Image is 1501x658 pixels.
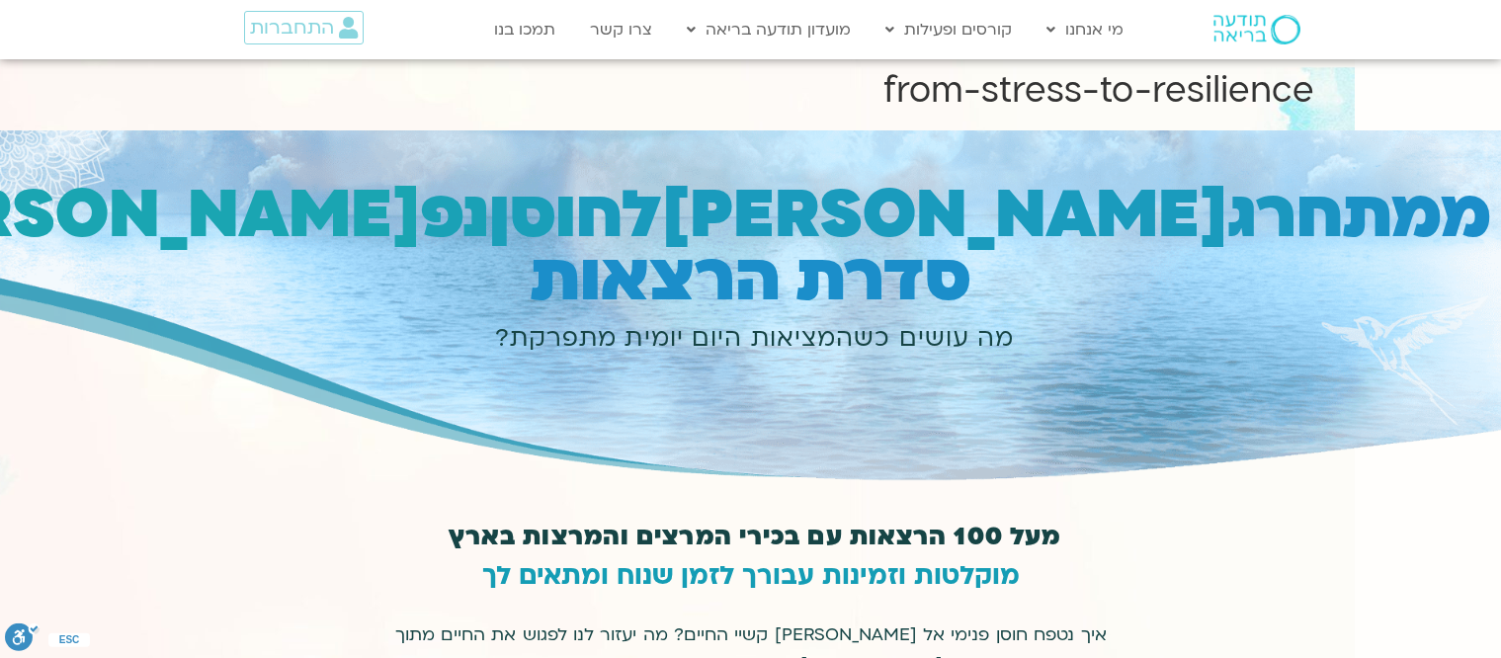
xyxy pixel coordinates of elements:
[1213,15,1300,44] img: תודעה בריאה
[580,11,662,48] a: צרו קשר
[188,67,1314,115] h1: from-stress-to-resilience
[1392,170,1442,260] span: מ
[18,322,1491,356] h3: מה עושים כשהמציאות היום יומית מתפרקת?
[531,233,970,323] span: סדרת הרצאות
[677,11,861,48] a: מועדון תודעה בריאה
[421,170,489,260] span: נפ
[484,11,565,48] a: תמכו בנו
[1228,170,1296,260] span: רג
[403,524,1107,551] h2: מעל 100 הרצאות עם בכירי המרצים והמרצות בארץ
[250,17,334,39] span: התחברות
[1442,170,1491,260] span: מ
[576,170,661,260] span: לח
[244,11,364,44] a: התחברות
[1037,11,1133,48] a: מי אנחנו
[661,170,1228,260] span: [PERSON_NAME]
[489,170,576,260] span: וסן
[395,561,1107,591] p: מוקלטות וזמינות עבורך לזמן שנוח ומתאים לך
[1343,170,1392,260] span: ת
[1296,170,1343,260] span: ח
[876,11,1022,48] a: קורסים ופעילות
